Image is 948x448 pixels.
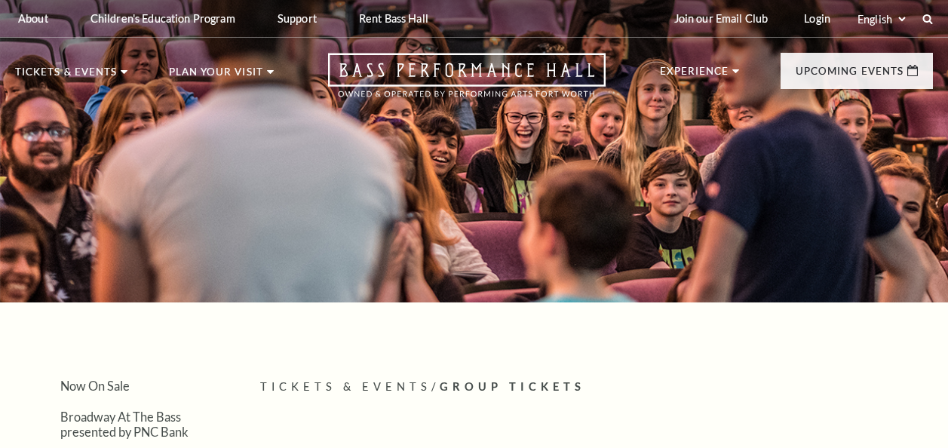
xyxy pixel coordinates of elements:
p: Tickets & Events [15,67,117,85]
span: Tickets & Events [260,380,431,393]
p: Experience [660,66,729,84]
a: Broadway At The Bass presented by PNC Bank [60,410,189,438]
p: / [260,378,933,397]
span: Group Tickets [440,380,585,393]
select: Select: [854,12,908,26]
p: About [18,12,48,25]
a: Now On Sale [60,379,130,393]
p: Support [278,12,317,25]
p: Upcoming Events [796,66,904,84]
p: Children's Education Program [91,12,235,25]
p: Plan Your Visit [169,67,263,85]
p: Rent Bass Hall [359,12,428,25]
